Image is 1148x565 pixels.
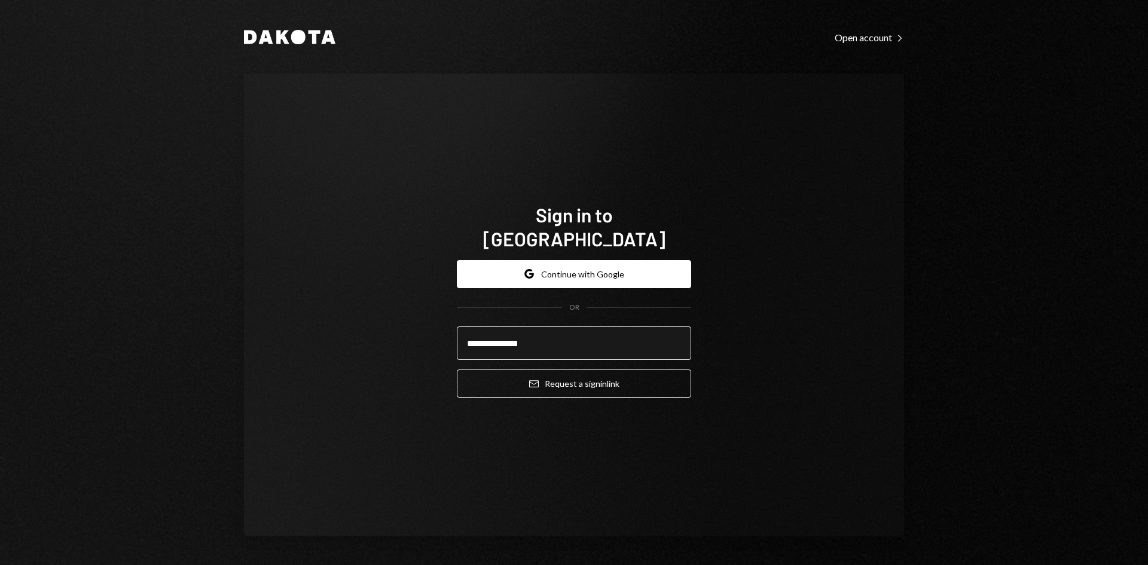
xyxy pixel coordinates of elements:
[457,203,691,251] h1: Sign in to [GEOGRAPHIC_DATA]
[835,32,904,44] div: Open account
[835,30,904,44] a: Open account
[457,369,691,398] button: Request a signinlink
[457,260,691,288] button: Continue with Google
[569,303,579,313] div: OR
